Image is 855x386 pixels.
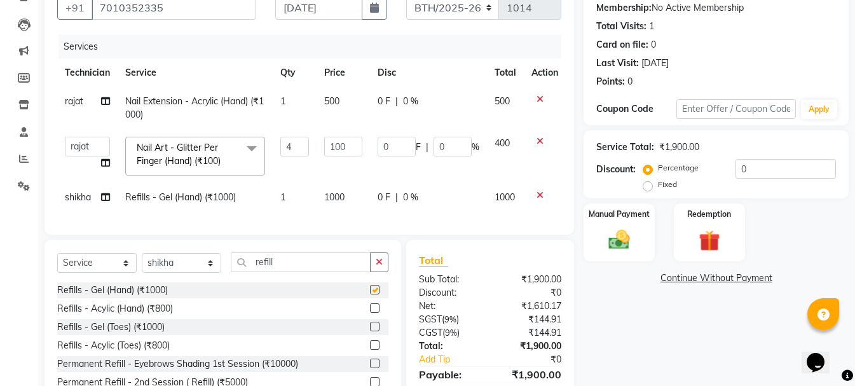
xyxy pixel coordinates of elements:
div: Net: [409,300,490,313]
span: 9% [444,314,456,324]
img: _cash.svg [602,228,636,252]
div: Points: [596,75,625,88]
span: F [416,141,421,154]
span: 1 [280,191,285,203]
span: CGST [419,327,442,338]
button: Apply [801,100,837,119]
iframe: chat widget [802,335,842,373]
span: rajat [65,95,83,107]
div: ₹0 [503,353,571,366]
a: Add Tip [409,353,504,366]
span: | [426,141,428,154]
img: _gift.svg [692,228,727,254]
div: Membership: [596,1,652,15]
div: Sub Total: [409,273,490,286]
label: Percentage [658,162,699,174]
div: Permanent Refill - Eyebrows Shading 1st Session (₹10000) [57,357,298,371]
div: 0 [651,38,656,52]
div: ₹0 [490,286,571,300]
div: ₹144.91 [490,326,571,340]
th: Service [118,59,273,87]
div: Refills - Gel (Toes) (₹1000) [57,321,165,334]
div: Refills - Acylic (Hand) (₹800) [57,302,173,315]
span: SGST [419,314,442,325]
span: % [472,141,479,154]
div: Service Total: [596,141,654,154]
th: Technician [57,59,118,87]
span: shikha [65,191,91,203]
span: 0 F [378,191,390,204]
div: Discount: [409,286,490,300]
span: | [395,191,398,204]
div: ₹144.91 [490,313,571,326]
div: ₹1,900.00 [490,273,571,286]
div: Coupon Code [596,102,676,116]
div: ( ) [409,326,490,340]
span: 1000 [324,191,345,203]
span: 1000 [495,191,515,203]
div: Payable: [409,367,490,382]
div: Discount: [596,163,636,176]
label: Redemption [687,209,731,220]
span: Refills - Gel (Hand) (₹1000) [125,191,236,203]
div: ₹1,900.00 [490,367,571,382]
label: Manual Payment [589,209,650,220]
span: 0 % [403,95,418,108]
div: Services [58,35,571,59]
a: x [221,155,226,167]
span: Nail Art - Glitter Per Finger (Hand) (₹100) [137,142,221,167]
span: 400 [495,137,510,149]
span: 0 F [378,95,390,108]
div: Last Visit: [596,57,639,70]
div: Card on file: [596,38,648,52]
span: | [395,95,398,108]
span: 1 [280,95,285,107]
input: Enter Offer / Coupon Code [676,99,796,119]
span: 9% [445,327,457,338]
span: Total [419,254,448,267]
th: Action [524,59,566,87]
div: ₹1,900.00 [490,340,571,353]
th: Qty [273,59,317,87]
th: Total [487,59,524,87]
label: Fixed [658,179,677,190]
span: Nail Extension - Acrylic (Hand) (₹1000) [125,95,264,120]
div: No Active Membership [596,1,836,15]
div: 1 [649,20,654,33]
div: ₹1,900.00 [659,141,699,154]
span: 500 [495,95,510,107]
div: Total: [409,340,490,353]
div: [DATE] [641,57,669,70]
th: Price [317,59,370,87]
a: Continue Without Payment [586,272,846,285]
span: 0 % [403,191,418,204]
div: Refills - Gel (Hand) (₹1000) [57,284,168,297]
span: 500 [324,95,339,107]
input: Search or Scan [231,252,371,272]
div: 0 [627,75,633,88]
div: Total Visits: [596,20,646,33]
div: Refills - Acylic (Toes) (₹800) [57,339,170,352]
div: ( ) [409,313,490,326]
div: ₹1,610.17 [490,300,571,313]
th: Disc [370,59,487,87]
